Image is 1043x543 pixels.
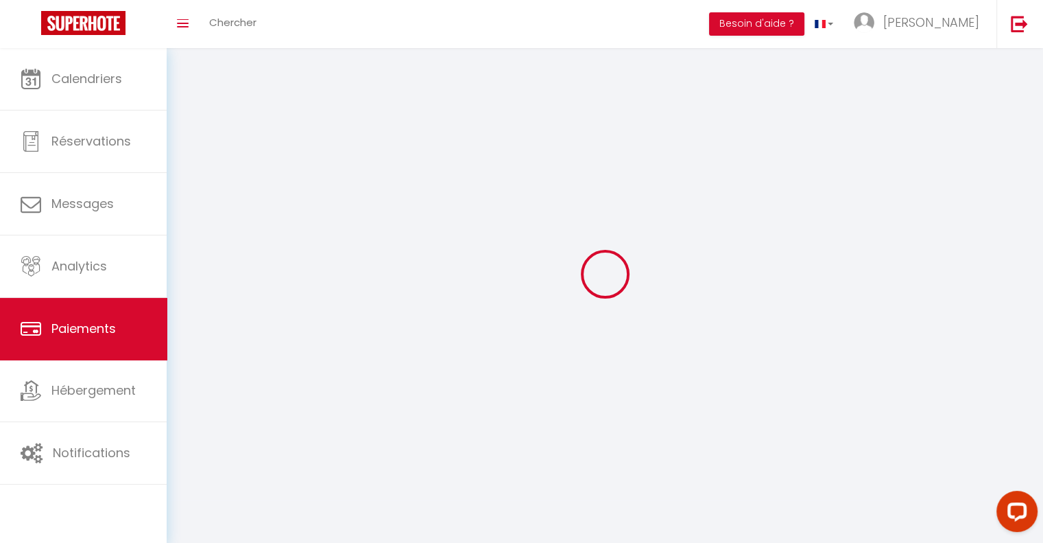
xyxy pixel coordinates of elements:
span: Hébergement [51,382,136,399]
span: Réservations [51,132,131,150]
img: logout [1011,15,1028,32]
img: ... [854,12,874,33]
span: Analytics [51,257,107,275]
img: Super Booking [41,11,125,35]
button: Besoin d'aide ? [709,12,804,36]
span: Messages [51,195,114,212]
iframe: LiveChat chat widget [985,485,1043,543]
span: Calendriers [51,70,122,87]
span: Paiements [51,320,116,337]
span: Notifications [53,444,130,461]
span: [PERSON_NAME] [883,14,979,31]
span: Chercher [209,15,256,30]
